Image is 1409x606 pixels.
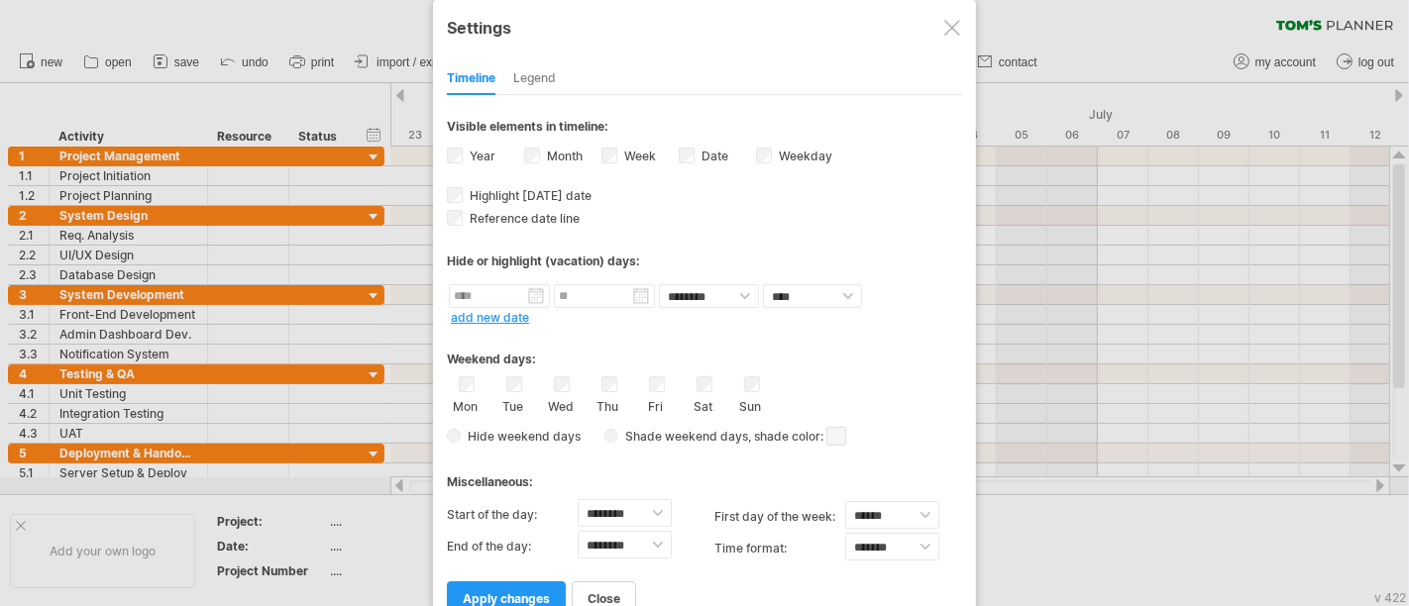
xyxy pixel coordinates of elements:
[618,429,748,444] span: Shade weekend days
[620,149,656,163] label: Week
[447,253,962,268] div: Hide or highlight (vacation) days:
[447,531,578,562] label: End of the day:
[447,63,495,95] div: Timeline
[447,119,962,140] div: Visible elements in timeline:
[447,9,962,45] div: Settings
[826,427,846,446] span: click here to change the shade color
[588,591,620,606] span: close
[447,333,962,371] div: Weekend days:
[543,149,583,163] label: Month
[447,499,578,531] label: Start of the day:
[447,455,962,494] div: Miscellaneous:
[775,149,832,163] label: Weekday
[698,149,728,163] label: Date
[596,395,620,414] label: Thu
[500,395,525,414] label: Tue
[463,591,550,606] span: apply changes
[453,395,478,414] label: Mon
[466,211,580,226] span: Reference date line
[548,395,573,414] label: Wed
[738,395,763,414] label: Sun
[466,188,592,203] span: Highlight [DATE] date
[466,149,495,163] label: Year
[461,429,581,444] span: Hide weekend days
[714,533,845,564] label: Time format:
[691,395,715,414] label: Sat
[451,310,529,325] a: add new date
[513,63,556,95] div: Legend
[643,395,668,414] label: Fri
[748,425,846,449] span: , shade color:
[714,501,845,533] label: first day of the week:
